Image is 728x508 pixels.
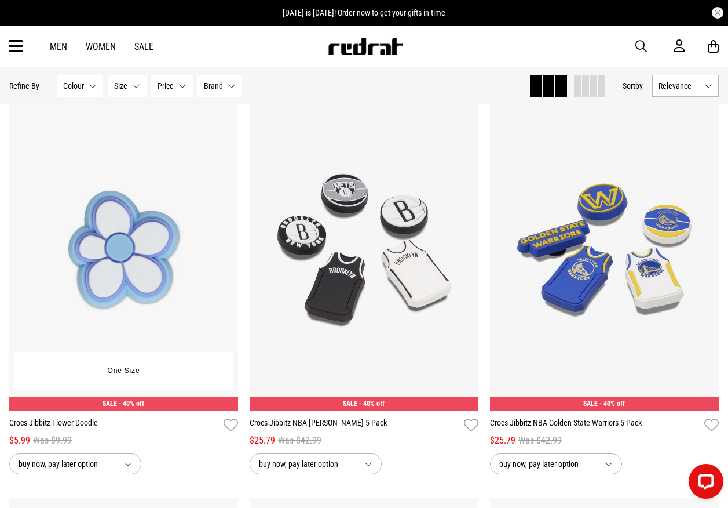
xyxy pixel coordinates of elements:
a: Crocs Jibbitz NBA [PERSON_NAME] 5 Pack [250,417,459,434]
span: $25.79 [490,434,515,448]
span: buy now, pay later option [259,457,355,471]
span: $25.79 [250,434,275,448]
button: buy now, pay later option [9,453,141,474]
span: - 40% off [119,400,144,408]
button: Brand [197,75,242,97]
iframe: LiveChat chat widget [679,459,728,508]
a: Women [86,41,116,52]
span: Relevance [659,81,700,90]
button: One Size [99,361,149,382]
a: Men [50,41,67,52]
span: Brand [204,81,223,90]
button: Colour [57,75,103,97]
img: Crocs Jibbitz Nba Brooklyn Nets 5 Pack in Multi [250,90,478,411]
span: Size [114,81,127,90]
a: Crocs Jibbitz NBA Golden State Warriors 5 Pack [490,417,700,434]
span: [DATE] is [DATE]! Order now to get your gifts in time [283,8,445,17]
button: Relevance [652,75,719,97]
button: Price [151,75,193,97]
a: Crocs Jibbitz Flower Doodle [9,417,219,434]
button: buy now, pay later option [250,453,382,474]
button: Sortby [623,79,643,93]
span: Price [158,81,174,90]
span: - 40% off [359,400,385,408]
span: SALE [103,400,117,408]
span: Was $42.99 [518,434,562,448]
button: buy now, pay later option [490,453,622,474]
a: Sale [134,41,153,52]
span: Colour [63,81,84,90]
button: Size [108,75,147,97]
span: by [635,81,643,90]
span: - 40% off [599,400,625,408]
img: Redrat logo [327,38,404,55]
p: Refine By [9,81,39,90]
img: Crocs Jibbitz Nba Golden State Warriors 5 Pack in Multi [490,90,719,411]
span: $5.99 [9,434,30,448]
span: buy now, pay later option [19,457,115,471]
span: Was $9.99 [33,434,72,448]
span: buy now, pay later option [499,457,595,471]
span: SALE [343,400,357,408]
span: SALE [583,400,598,408]
span: Was $42.99 [278,434,321,448]
img: Crocs Jibbitz Flower Doodle in Multi [9,90,238,411]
